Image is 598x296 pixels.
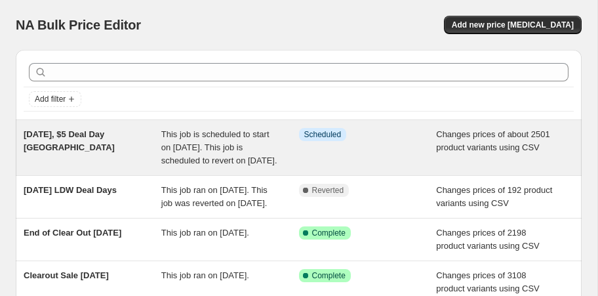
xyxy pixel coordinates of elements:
[161,270,249,280] span: This job ran on [DATE].
[24,185,117,195] span: [DATE] LDW Deal Days
[452,20,574,30] span: Add new price [MEDICAL_DATA]
[304,129,342,140] span: Scheduled
[436,129,549,152] span: Changes prices of about 2501 product variants using CSV
[24,228,121,238] span: End of Clear Out [DATE]
[436,185,552,208] span: Changes prices of 192 product variants using CSV
[161,228,249,238] span: This job ran on [DATE].
[16,18,141,32] span: NA Bulk Price Editor
[24,129,115,152] span: [DATE], $5 Deal Day [GEOGRAPHIC_DATA]
[35,94,66,104] span: Add filter
[444,16,582,34] button: Add new price [MEDICAL_DATA]
[312,185,344,196] span: Reverted
[161,185,268,208] span: This job ran on [DATE]. This job was reverted on [DATE].
[436,270,540,293] span: Changes prices of 3108 product variants using CSV
[24,270,109,280] span: Clearout Sale [DATE]
[312,270,346,281] span: Complete
[161,129,277,165] span: This job is scheduled to start on [DATE]. This job is scheduled to revert on [DATE].
[312,228,346,238] span: Complete
[436,228,540,251] span: Changes prices of 2198 product variants using CSV
[29,91,81,107] button: Add filter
